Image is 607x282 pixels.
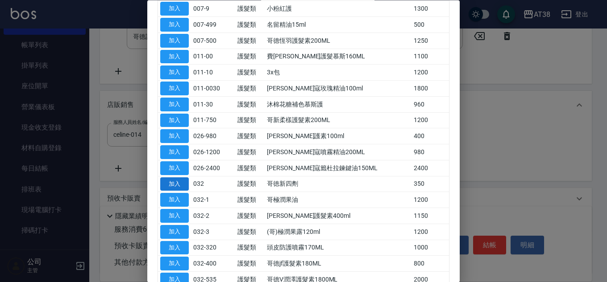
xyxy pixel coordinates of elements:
td: 沐棉花糖補色慕斯護 [265,97,412,113]
button: 加入 [160,82,189,96]
td: 護髮類 [235,97,265,113]
td: 1200 [412,224,449,240]
td: [PERSON_NAME]護素100ml [265,128,412,144]
button: 加入 [160,66,189,80]
td: 哥極潤果油 [265,192,412,208]
td: 032-320 [191,240,235,256]
td: [PERSON_NAME]寇籤杜拉鍊鍵油150ML [265,160,412,176]
button: 加入 [160,2,189,16]
button: 加入 [160,50,189,64]
td: 032-2 [191,208,235,224]
td: 護髮類 [235,160,265,176]
td: 1200 [412,113,449,129]
td: 1250 [412,33,449,49]
td: [PERSON_NAME]護髮素400ml [265,208,412,224]
button: 加入 [160,257,189,271]
td: 護髮類 [235,144,265,160]
td: 007-499 [191,17,235,33]
td: 小粉紅護 [265,1,412,17]
td: 護髮類 [235,113,265,129]
td: 護髮類 [235,240,265,256]
td: 護髮類 [235,65,265,81]
td: 011-10 [191,65,235,81]
td: 011-0030 [191,81,235,97]
button: 加入 [160,161,189,175]
td: 011-00 [191,49,235,65]
td: 費[PERSON_NAME]護髮慕斯160ML [265,49,412,65]
button: 加入 [160,193,189,207]
td: 007-500 [191,33,235,49]
td: (哥)極潤果露120ml [265,224,412,240]
button: 加入 [160,241,189,255]
button: 加入 [160,114,189,127]
td: 護髮類 [235,224,265,240]
td: 護髮類 [235,49,265,65]
td: 026-980 [191,128,235,144]
button: 加入 [160,146,189,159]
td: 護髮類 [235,176,265,192]
td: 1200 [412,65,449,81]
td: 護髮類 [235,256,265,272]
button: 加入 [160,209,189,223]
button: 加入 [160,225,189,239]
td: 護髮類 [235,208,265,224]
td: 護髮類 [235,1,265,17]
button: 加入 [160,34,189,48]
td: 護髮類 [235,81,265,97]
td: 護髮類 [235,192,265,208]
td: 032 [191,176,235,192]
td: 980 [412,144,449,160]
button: 加入 [160,98,189,111]
button: 加入 [160,130,189,143]
td: 頭皮防護噴霧170ML [265,240,412,256]
td: 960 [412,97,449,113]
td: 護髮類 [235,128,265,144]
td: [PERSON_NAME]寇玫瑰精油100ml [265,81,412,97]
td: 1300 [412,1,449,17]
td: 800 [412,256,449,272]
td: 哥新柔樣護髮素200ML [265,113,412,129]
td: 護髮類 [235,17,265,33]
td: 032-3 [191,224,235,240]
td: 護髮類 [235,33,265,49]
td: 032-400 [191,256,235,272]
td: 3x包 [265,65,412,81]
td: 500 [412,17,449,33]
td: 1200 [412,192,449,208]
td: 1000 [412,240,449,256]
td: 032-1 [191,192,235,208]
td: 2400 [412,160,449,176]
td: 400 [412,128,449,144]
td: 1100 [412,49,449,65]
td: [PERSON_NAME]寇噴霧精油200ML [265,144,412,160]
td: 026-2400 [191,160,235,176]
td: 1150 [412,208,449,224]
td: 026-1200 [191,144,235,160]
td: 011-750 [191,113,235,129]
td: 011-30 [191,97,235,113]
td: 哥德jf護髮素180ML [265,256,412,272]
td: 哥德恆羽護髮素200ML [265,33,412,49]
button: 加入 [160,177,189,191]
td: 名留精油15ml [265,17,412,33]
button: 加入 [160,18,189,32]
td: 350 [412,176,449,192]
td: 1800 [412,81,449,97]
td: 007-9 [191,1,235,17]
td: 哥徳新四劑 [265,176,412,192]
